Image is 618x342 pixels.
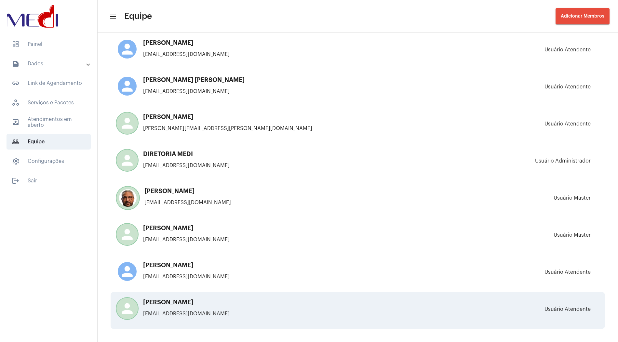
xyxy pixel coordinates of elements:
img: a51b4fe3-3845-b925-1bc9-ddb38e5af5ca.jpg [118,188,138,208]
p: [EMAIL_ADDRESS][DOMAIN_NAME] [118,51,345,57]
mat-icon: person [118,40,137,59]
mat-icon: person [118,77,137,96]
span: sidenav icon [12,157,20,165]
p: [PERSON_NAME][EMAIL_ADDRESS][PERSON_NAME][DOMAIN_NAME] [118,125,345,131]
p: Usuário Master [554,232,591,248]
span: Serviços e Pacotes [7,95,91,111]
p: Usuário Master [554,195,591,211]
span: Link de Agendamento [7,75,91,91]
mat-icon: sidenav icon [12,118,20,126]
p: Usuário Atendente [544,269,591,285]
span: sidenav icon [12,99,20,107]
mat-icon: person [118,114,137,133]
h3: [PERSON_NAME] [118,114,345,120]
span: sidenav icon [12,40,20,48]
span: Configurações [7,153,91,169]
h3: [PERSON_NAME] [118,262,345,269]
h3: [PERSON_NAME] [118,225,345,231]
h3: DIRETORIA MEDI [118,151,345,157]
mat-icon: sidenav icon [12,79,20,87]
span: Atendimentos em aberto [7,114,91,130]
p: [EMAIL_ADDRESS][DOMAIN_NAME] [118,200,345,205]
mat-icon: sidenav icon [109,13,116,20]
mat-icon: sidenav icon [12,60,20,68]
p: [EMAIL_ADDRESS][DOMAIN_NAME] [118,311,345,317]
p: Usuário Atendente [544,121,591,137]
mat-icon: person [118,151,137,170]
h3: [PERSON_NAME] [118,188,345,194]
span: Equipe [124,11,152,21]
mat-expansion-panel-header: sidenav iconDados [4,56,97,72]
mat-panel-title: Dados [12,60,87,68]
p: [EMAIL_ADDRESS][DOMAIN_NAME] [118,88,345,94]
p: Usuário Atendente [544,306,591,322]
p: Usuário Atendente [544,47,591,62]
p: [EMAIL_ADDRESS][DOMAIN_NAME] [118,163,345,168]
span: Painel [7,36,91,52]
h3: [PERSON_NAME] [PERSON_NAME] [118,77,345,83]
mat-icon: person [118,225,137,244]
span: Adicionar Membros [561,14,604,19]
span: Equipe [7,134,91,150]
h3: [PERSON_NAME] [118,40,345,46]
p: Usuário Atendente [544,84,591,99]
mat-icon: sidenav icon [12,177,20,185]
p: Usuário Administrador [535,158,591,174]
span: Sair [7,173,91,189]
p: [EMAIL_ADDRESS][DOMAIN_NAME] [118,237,345,243]
p: [EMAIL_ADDRESS][DOMAIN_NAME] [118,274,345,280]
mat-icon: sidenav icon [12,138,20,146]
h3: [PERSON_NAME] [118,299,345,306]
mat-icon: person [118,262,137,281]
img: d3a1b5fa-500b-b90f-5a1c-719c20e9830b.png [5,3,60,29]
mat-icon: person [118,299,137,318]
button: Adicionar Membros [556,8,610,24]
